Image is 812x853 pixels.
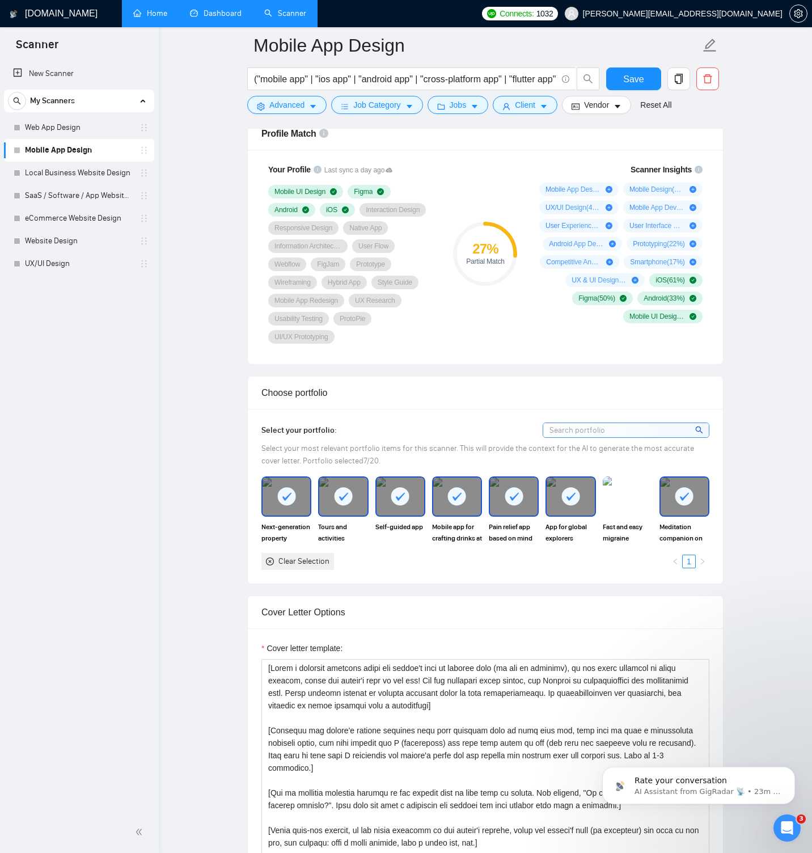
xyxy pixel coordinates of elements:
[699,558,706,565] span: right
[302,206,309,213] span: check-circle
[261,642,342,654] label: Cover letter template:
[614,102,621,111] span: caret-down
[261,444,694,466] span: Select your most relevant portfolio items for this scanner. This will provide the context for the...
[190,9,242,18] a: dashboardDashboard
[546,257,602,267] span: Competitive Analysis ( 17 %)
[274,296,338,305] span: Mobile App Redesign
[606,204,612,211] span: plus-circle
[8,92,26,110] button: search
[695,424,705,436] span: search
[9,97,26,105] span: search
[139,259,149,268] span: holder
[453,242,517,256] div: 27 %
[690,295,696,302] span: check-circle
[572,276,627,285] span: UX & UI Design ( 17 %)
[489,521,539,544] span: Pain relief app based on mind and body therapies
[317,260,339,269] span: FigJam
[4,62,154,85] li: New Scanner
[773,814,801,842] iframe: Intercom live chat
[274,205,298,214] span: Android
[797,814,806,824] span: 3
[630,257,684,267] span: Smartphone ( 17 %)
[253,31,700,60] input: Scanner name...
[25,162,133,184] a: Local Business Website Design
[274,260,300,269] span: Webflow
[261,521,311,544] span: Next-generation property management solution
[697,74,718,84] span: delete
[606,186,612,193] span: plus-circle
[669,555,682,568] button: left
[695,166,703,174] span: info-circle
[25,116,133,139] a: Web App Design
[549,239,604,248] span: Android App Development ( 22 %)
[584,99,609,111] span: Vendor
[428,96,489,114] button: folderJobscaret-down
[450,99,467,111] span: Jobs
[326,205,337,214] span: iOS
[437,102,445,111] span: folder
[633,239,684,248] span: Prototyping ( 22 %)
[668,74,690,84] span: copy
[274,278,311,287] span: Wireframing
[585,743,812,822] iframe: Intercom notifications message
[487,9,496,18] img: upwork-logo.png
[133,9,167,18] a: homeHome
[264,9,306,18] a: searchScanner
[606,259,613,265] span: plus-circle
[25,139,133,162] a: Mobile App Design
[13,62,145,85] a: New Scanner
[366,205,420,214] span: Interaction Design
[543,423,709,437] input: Search portfolio
[789,5,807,23] button: setting
[139,237,149,246] span: holder
[331,96,422,114] button: barsJob Categorycaret-down
[266,558,274,565] span: close-circle
[274,332,328,341] span: UI/UX Prototyping
[471,102,479,111] span: caret-down
[25,184,133,207] a: SaaS / Software / App Website Design
[562,75,569,83] span: info-circle
[515,99,535,111] span: Client
[278,555,329,568] div: Clear Selection
[703,38,717,53] span: edit
[577,74,599,84] span: search
[669,555,682,568] li: Previous Page
[319,129,328,138] span: info-circle
[603,476,653,516] img: portfolio thumbnail image
[623,72,644,86] span: Save
[790,9,807,18] span: setting
[268,165,311,174] span: Your Profile
[269,99,304,111] span: Advanced
[606,67,661,90] button: Save
[659,521,709,544] span: Meditation companion on the journey towards the self
[577,67,599,90] button: search
[324,165,392,176] span: Last sync a day ago
[139,191,149,200] span: holder
[139,168,149,178] span: holder
[562,96,631,114] button: idcardVendorcaret-down
[139,146,149,155] span: holder
[655,276,685,285] span: iOS ( 61 %)
[30,90,75,112] span: My Scanners
[629,221,685,230] span: User Interface Design ( 28 %)
[606,222,612,229] span: plus-circle
[644,294,685,303] span: Android ( 33 %)
[578,294,615,303] span: Figma ( 50 %)
[328,278,361,287] span: Hybrid App
[603,521,653,544] span: Fast and easy migraine tracking
[353,99,400,111] span: Job Category
[629,185,685,194] span: Mobile Design ( 44 %)
[309,102,317,111] span: caret-down
[631,166,692,174] span: Scanner Insights
[540,102,548,111] span: caret-down
[261,377,709,409] div: Choose portfolio
[690,204,696,211] span: plus-circle
[25,207,133,230] a: eCommerce Website Design
[274,242,341,251] span: Information Architecture
[342,206,349,213] span: check-circle
[377,188,384,195] span: check-circle
[500,7,534,20] span: Connects:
